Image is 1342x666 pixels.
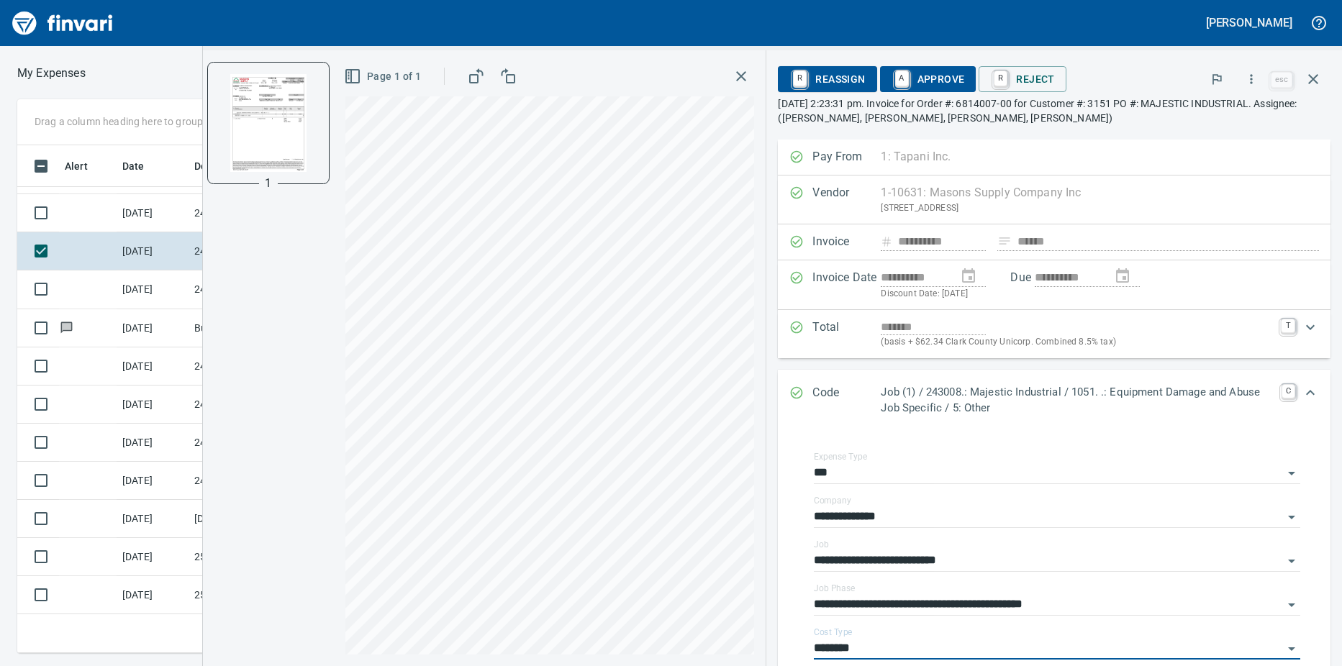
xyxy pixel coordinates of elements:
[994,70,1007,86] a: R
[17,65,86,82] p: My Expenses
[1282,551,1302,571] button: Open
[117,500,189,538] td: [DATE]
[17,65,86,82] nav: breadcrumb
[117,194,189,232] td: [DATE]
[1282,595,1302,615] button: Open
[347,68,421,86] span: Page 1 of 1
[778,310,1330,358] div: Expand
[880,66,976,92] button: AApprove
[189,309,318,347] td: Busters [US_STATE] Style Bb Tigard OR
[117,462,189,500] td: [DATE]
[189,270,318,309] td: 243008
[189,500,318,538] td: [DATE] Invoice 4624973189 from Hilti Inc. (1-10462)
[990,67,1054,91] span: Reject
[189,462,318,500] td: 243008
[895,70,909,86] a: A
[65,158,88,175] span: Alert
[778,96,1330,125] p: [DATE] 2:23:31 pm. Invoice for Order #: 6814007-00 for Customer #: 3151 PO #: MAJESTIC INDUSTRIAL...
[1206,15,1292,30] h5: [PERSON_NAME]
[892,67,965,91] span: Approve
[814,452,867,461] label: Expense Type
[122,158,145,175] span: Date
[189,576,318,614] td: 254002
[117,386,189,424] td: [DATE]
[778,66,876,92] button: RReassign
[814,540,829,549] label: Job
[189,538,318,576] td: 254002
[35,114,245,129] p: Drag a column heading here to group the table
[793,70,807,86] a: R
[1282,507,1302,527] button: Open
[189,347,318,386] td: 243008
[1282,463,1302,483] button: Open
[1281,319,1295,333] a: T
[1271,72,1292,88] a: esc
[1236,63,1267,95] button: More
[265,175,271,192] p: 1
[117,347,189,386] td: [DATE]
[814,496,851,505] label: Company
[9,6,117,40] img: Finvari
[117,309,189,347] td: [DATE]
[117,232,189,270] td: [DATE]
[189,232,318,270] td: 243008
[1202,12,1296,34] button: [PERSON_NAME]
[814,628,853,637] label: Cost Type
[117,424,189,462] td: [DATE]
[194,158,267,175] span: Description
[1282,639,1302,659] button: Open
[881,384,1273,416] p: Job (1) / 243008.: Majestic Industrial / 1051. .: Equipment Damage and Abuse Job Specific / 5: Other
[189,194,318,232] td: 243007
[117,576,189,614] td: [DATE]
[1267,62,1330,96] span: Close invoice
[814,584,855,593] label: Job Phase
[778,370,1330,431] div: Expand
[979,66,1066,92] button: RReject
[194,158,248,175] span: Description
[189,386,318,424] td: 243008
[1282,384,1295,398] a: C
[881,335,1272,350] p: (basis + $62.34 Clark County Unicorp. Combined 8.5% tax)
[1201,63,1233,95] button: Flag
[122,158,163,175] span: Date
[789,67,865,91] span: Reassign
[117,538,189,576] td: [DATE]
[65,158,106,175] span: Alert
[59,322,74,332] span: Has messages
[117,270,189,309] td: [DATE]
[341,63,427,90] button: Page 1 of 1
[812,319,881,350] p: Total
[812,384,881,416] p: Code
[189,424,318,462] td: 243007
[219,74,317,172] img: Page 1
